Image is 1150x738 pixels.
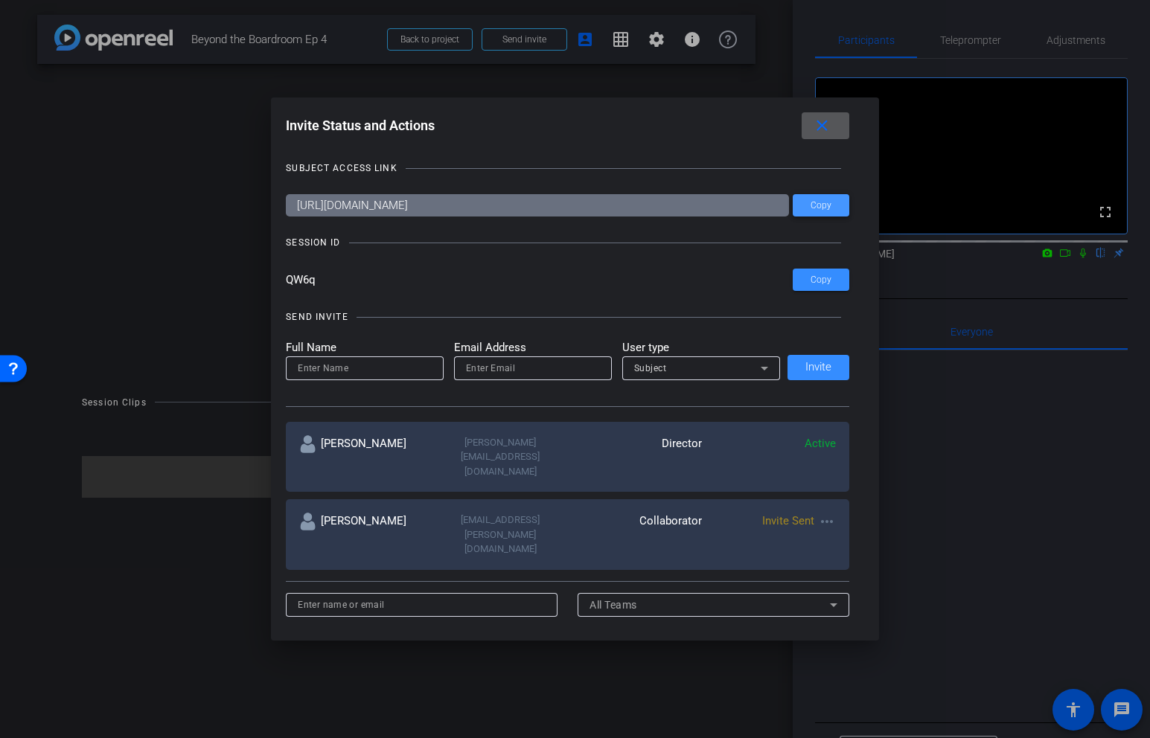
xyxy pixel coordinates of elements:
mat-label: Email Address [454,339,612,356]
button: Copy [793,269,849,291]
openreel-title-line: SUBJECT ACCESS LINK [286,161,849,176]
input: Enter Name [298,359,432,377]
openreel-title-line: SEND INVITE [286,309,849,324]
div: SUBJECT ACCESS LINK [286,161,397,176]
span: Copy [811,200,831,211]
input: Enter Email [466,359,600,377]
openreel-title-line: SESSION ID [286,235,849,250]
mat-icon: more_horiz [818,513,836,530]
div: Director [568,435,702,479]
button: Copy [793,194,849,216]
mat-label: User type [622,339,780,356]
span: Copy [811,275,831,286]
span: All Teams [590,599,637,611]
div: Collaborator [568,513,702,556]
span: Active [805,437,836,450]
input: Enter name or email [298,596,546,614]
mat-label: Full Name [286,339,444,356]
span: Invite Sent [762,514,814,527]
div: Invite Status and Actions [286,112,849,139]
div: [EMAIL_ADDRESS][PERSON_NAME][DOMAIN_NAME] [433,513,567,556]
div: SESSION ID [286,235,340,250]
mat-icon: close [813,117,831,135]
span: Subject [634,363,667,373]
div: [PERSON_NAME] [299,435,433,479]
div: [PERSON_NAME] [299,513,433,556]
div: [PERSON_NAME][EMAIL_ADDRESS][DOMAIN_NAME] [433,435,567,479]
div: SEND INVITE [286,309,348,324]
